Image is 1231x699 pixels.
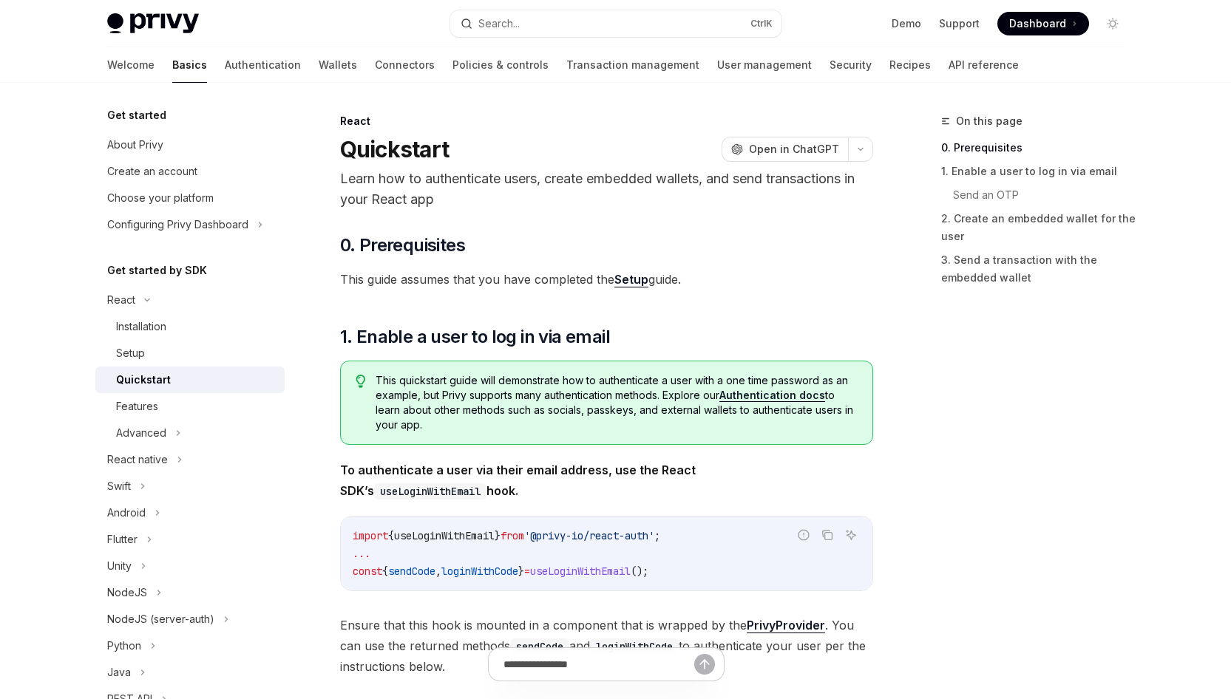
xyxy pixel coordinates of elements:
button: Send message [694,654,715,675]
span: } [518,565,524,578]
span: On this page [956,112,1023,130]
a: Wallets [319,47,357,83]
span: useLoginWithEmail [530,565,631,578]
a: Send an OTP [953,183,1136,207]
span: import [353,529,388,542]
div: Choose your platform [107,189,214,207]
h5: Get started by SDK [107,262,207,279]
img: light logo [107,13,199,34]
a: Demo [892,16,921,31]
div: Create an account [107,163,197,180]
a: Features [95,393,285,420]
code: useLoginWithEmail [374,483,486,499]
h5: Get started [107,106,166,124]
div: Android [107,504,146,522]
a: 1. Enable a user to log in via email [941,160,1136,183]
button: Report incorrect code [794,525,813,545]
div: Flutter [107,531,138,548]
span: useLoginWithEmail [394,529,495,542]
a: Setup [95,340,285,366]
h1: Quickstart [340,136,450,163]
span: ... [353,547,370,560]
span: '@privy-io/react-auth' [524,529,654,542]
span: const [353,565,382,578]
div: Swift [107,477,131,495]
span: 1. Enable a user to log in via email [340,325,610,349]
span: from [501,529,524,542]
div: Python [107,637,141,655]
div: About Privy [107,136,163,154]
span: This quickstart guide will demonstrate how to authenticate a user with a one time password as an ... [376,373,857,432]
strong: To authenticate a user via their email address, use the React SDK’s hook. [340,463,696,498]
div: Quickstart [116,371,171,389]
div: Java [107,664,131,681]
button: Ask AI [841,525,861,545]
div: Features [116,398,158,415]
span: Ensure that this hook is mounted in a component that is wrapped by the . You can use the returned... [340,615,873,677]
a: Create an account [95,158,285,185]
span: sendCode [388,565,435,578]
span: Open in ChatGPT [749,142,839,157]
a: Transaction management [566,47,699,83]
span: Ctrl K [750,18,773,30]
a: 2. Create an embedded wallet for the user [941,207,1136,248]
a: Welcome [107,47,155,83]
p: Learn how to authenticate users, create embedded wallets, and send transactions in your React app [340,168,873,210]
a: Quickstart [95,366,285,393]
span: ; [654,529,660,542]
div: Installation [116,318,166,335]
button: Open in ChatGPT [722,137,848,162]
a: Policies & controls [452,47,549,83]
span: { [382,565,388,578]
a: User management [717,47,812,83]
a: API reference [949,47,1019,83]
div: NodeJS [107,584,147,601]
button: Copy the contents from the code block [818,525,837,545]
a: Connectors [375,47,435,83]
div: Unity [107,557,132,575]
code: sendCode [510,638,569,655]
button: Toggle dark mode [1101,12,1125,35]
div: Configuring Privy Dashboard [107,216,248,233]
span: loginWithCode [441,565,518,578]
span: = [524,565,530,578]
a: 0. Prerequisites [941,136,1136,160]
div: Setup [116,344,145,362]
div: React native [107,451,168,468]
div: Search... [478,15,520,33]
div: NodeJS (server-auth) [107,610,214,628]
a: Choose your platform [95,185,285,211]
a: Security [830,47,872,83]
div: Advanced [116,424,166,442]
span: (); [631,565,648,578]
a: About Privy [95,132,285,158]
a: PrivyProvider [747,618,825,633]
a: Support [939,16,980,31]
div: React [107,291,135,309]
a: Installation [95,313,285,340]
div: React [340,114,873,129]
svg: Tip [356,375,366,388]
a: Setup [614,272,648,287]
a: Recipes [889,47,931,83]
span: } [495,529,501,542]
a: Authentication [225,47,301,83]
a: Authentication docs [719,389,825,402]
button: Search...CtrlK [450,10,781,37]
a: Dashboard [997,12,1089,35]
span: This guide assumes that you have completed the guide. [340,269,873,290]
code: loginWithCode [590,638,679,655]
span: { [388,529,394,542]
span: Dashboard [1009,16,1066,31]
span: , [435,565,441,578]
span: 0. Prerequisites [340,233,465,257]
a: Basics [172,47,207,83]
a: 3. Send a transaction with the embedded wallet [941,248,1136,290]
